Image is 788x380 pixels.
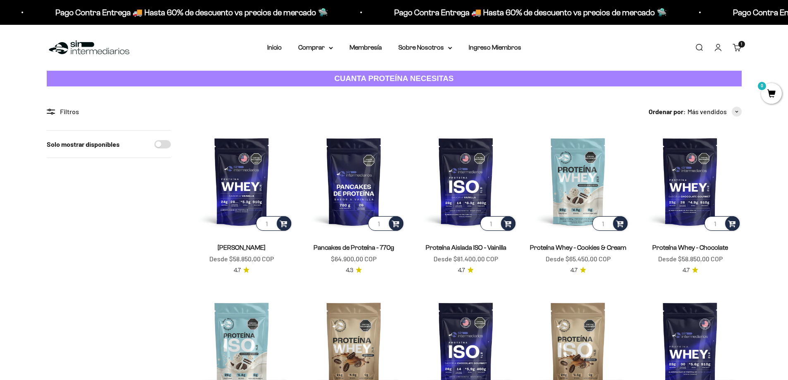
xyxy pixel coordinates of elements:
[649,106,686,117] span: Ordenar por:
[652,244,728,251] a: Proteína Whey - Chocolate
[658,253,723,264] sale-price: Desde $58.850,00 COP
[47,71,742,87] a: CUANTA PROTEÍNA NECESITAS
[346,266,353,275] span: 4.3
[47,139,120,150] label: Solo mostrar disponibles
[530,244,626,251] a: Proteína Whey - Cookies & Cream
[47,106,171,117] div: Filtros
[346,266,362,275] a: 4.34.3 de 5.0 estrellas
[761,90,782,99] a: 0
[234,266,249,275] a: 4.74.7 de 5.0 estrellas
[687,106,742,117] button: Más vendidos
[570,266,577,275] span: 4.7
[331,253,376,264] sale-price: $64.900,00 COP
[426,244,506,251] a: Proteína Aislada ISO - Vainilla
[546,253,611,264] sale-price: Desde $65.450,00 COP
[458,266,474,275] a: 4.74.7 de 5.0 estrellas
[683,266,698,275] a: 4.74.7 de 5.0 estrellas
[394,6,667,19] p: Pago Contra Entrega 🚚 Hasta 60% de descuento vs precios de mercado 🛸
[741,42,742,46] span: 1
[234,266,241,275] span: 4.7
[398,42,452,53] summary: Sobre Nosotros
[314,244,394,251] a: Pancakes de Proteína - 770g
[267,44,282,51] a: Inicio
[209,253,274,264] sale-price: Desde $58.850,00 COP
[334,74,454,83] strong: CUANTA PROTEÍNA NECESITAS
[434,253,498,264] sale-price: Desde $81.400,00 COP
[469,44,521,51] a: Ingreso Miembros
[458,266,465,275] span: 4.7
[757,81,767,91] mark: 0
[687,106,727,117] span: Más vendidos
[683,266,690,275] span: 4.7
[55,6,328,19] p: Pago Contra Entrega 🚚 Hasta 60% de descuento vs precios de mercado 🛸
[350,44,382,51] a: Membresía
[570,266,586,275] a: 4.74.7 de 5.0 estrellas
[298,42,333,53] summary: Comprar
[218,244,266,251] a: [PERSON_NAME]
